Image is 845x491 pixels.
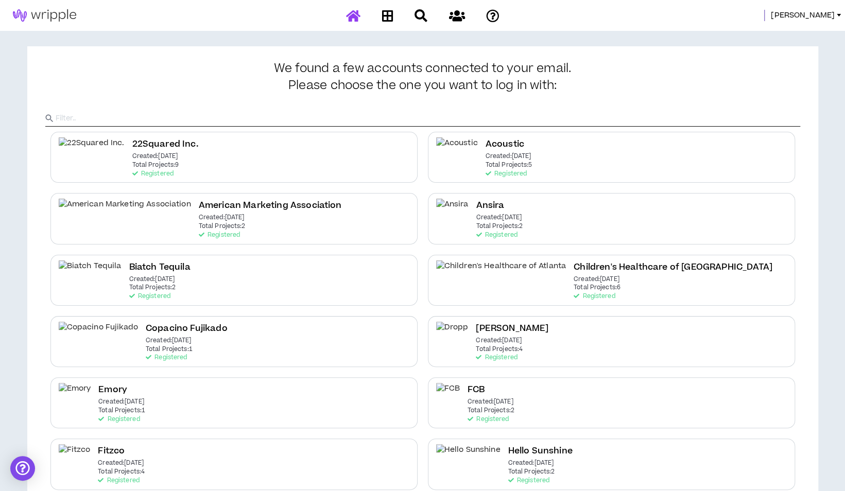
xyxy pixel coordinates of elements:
p: Registered [98,477,139,484]
p: Registered [468,416,509,423]
h2: Biatch Tequila [129,260,190,274]
img: Hello Sunshine [436,444,501,467]
p: Total Projects: 2 [199,223,246,230]
h3: We found a few accounts connected to your email. [45,62,800,93]
img: American Marketing Association [59,199,191,222]
span: Please choose the one you want to log in with: [288,79,557,93]
p: Registered [486,170,527,178]
p: Registered [146,354,187,361]
p: Registered [508,477,549,484]
p: Registered [476,232,517,239]
h2: Children's Healthcare of [GEOGRAPHIC_DATA] [574,260,772,274]
h2: Ansira [476,199,504,213]
p: Created: [DATE] [574,276,619,283]
img: Biatch Tequila [59,260,122,284]
p: Created: [DATE] [476,214,522,221]
div: Open Intercom Messenger [10,456,35,481]
img: Ansira [436,199,469,222]
h2: [PERSON_NAME] [476,322,548,336]
p: Created: [DATE] [476,337,522,344]
h2: Acoustic [486,137,524,151]
h2: Fitzco [98,444,125,458]
p: Total Projects: 1 [98,407,145,414]
img: Dropp [436,322,469,345]
p: Registered [129,293,170,300]
input: Filter.. [56,111,800,126]
p: Registered [476,354,517,361]
p: Created: [DATE] [98,398,144,406]
p: Created: [DATE] [199,214,245,221]
h2: 22Squared Inc. [132,137,198,151]
h2: FCB [468,383,485,397]
h2: Hello Sunshine [508,444,572,458]
p: Total Projects: 4 [98,468,145,476]
p: Total Projects: 9 [132,162,179,169]
p: Created: [DATE] [146,337,192,344]
p: Created: [DATE] [129,276,175,283]
p: Total Projects: 5 [486,162,532,169]
p: Created: [DATE] [468,398,513,406]
p: Total Projects: 2 [468,407,514,414]
p: Total Projects: 4 [476,346,523,353]
img: Fitzco [59,444,91,467]
p: Registered [574,293,615,300]
p: Total Projects: 2 [476,223,523,230]
p: Registered [199,232,240,239]
p: Total Projects: 2 [129,284,176,291]
p: Created: [DATE] [98,460,144,467]
img: Children's Healthcare of Atlanta [436,260,566,284]
p: Total Projects: 6 [574,284,620,291]
p: Registered [98,416,140,423]
img: FCB [436,383,460,406]
h2: Emory [98,383,127,397]
img: Copacino Fujikado [59,322,138,345]
img: Emory [59,383,91,406]
img: Acoustic [436,137,478,161]
p: Registered [132,170,173,178]
p: Total Projects: 1 [146,346,193,353]
img: 22Squared Inc. [59,137,125,161]
p: Created: [DATE] [508,460,554,467]
span: [PERSON_NAME] [771,10,835,21]
p: Created: [DATE] [132,153,178,160]
h2: Copacino Fujikado [146,322,228,336]
h2: American Marketing Association [199,199,342,213]
p: Created: [DATE] [486,153,531,160]
p: Total Projects: 2 [508,468,555,476]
